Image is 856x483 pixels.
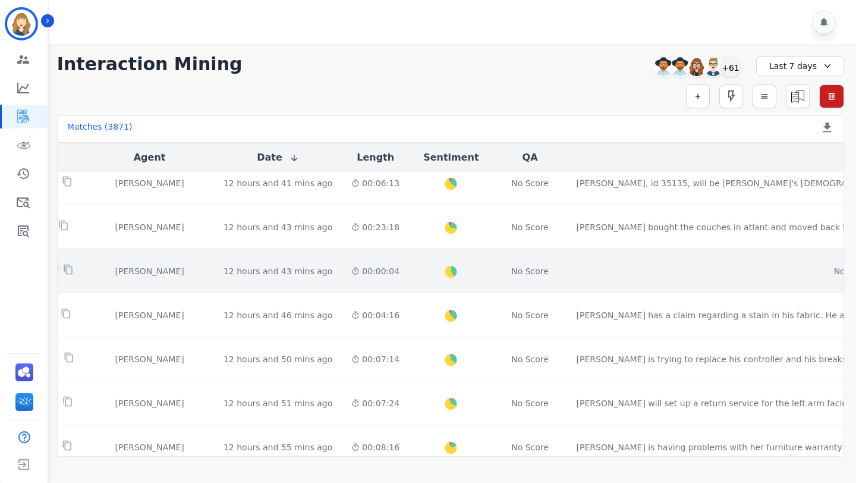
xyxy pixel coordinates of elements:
[95,221,204,233] div: [PERSON_NAME]
[351,353,399,365] div: 00:07:14
[351,397,399,409] div: 00:07:24
[351,221,399,233] div: 00:23:18
[224,309,332,321] div: 12 hours and 46 mins ago
[224,265,332,277] div: 12 hours and 43 mins ago
[511,221,549,233] div: No Score
[95,265,204,277] div: [PERSON_NAME]
[351,265,399,277] div: 00:00:04
[95,397,204,409] div: [PERSON_NAME]
[511,309,549,321] div: No Score
[511,177,549,189] div: No Score
[423,150,479,165] button: Sentiment
[511,441,549,453] div: No Score
[134,150,166,165] button: Agent
[511,353,549,365] div: No Score
[511,265,549,277] div: No Score
[224,353,332,365] div: 12 hours and 50 mins ago
[224,177,332,189] div: 12 hours and 41 mins ago
[351,309,399,321] div: 00:04:16
[67,121,133,137] div: Matches ( 3871 )
[257,150,299,165] button: Date
[351,177,399,189] div: 00:06:13
[57,54,243,75] h1: Interaction Mining
[7,10,36,38] img: Bordered avatar
[224,397,332,409] div: 12 hours and 51 mins ago
[224,441,332,453] div: 12 hours and 55 mins ago
[95,441,204,453] div: [PERSON_NAME]
[351,441,399,453] div: 00:08:16
[95,353,204,365] div: [PERSON_NAME]
[357,150,394,165] button: Length
[95,177,204,189] div: [PERSON_NAME]
[720,57,741,77] div: +61
[756,56,844,76] div: Last 7 days
[95,309,204,321] div: [PERSON_NAME]
[511,397,549,409] div: No Score
[523,150,538,165] button: QA
[224,221,332,233] div: 12 hours and 43 mins ago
